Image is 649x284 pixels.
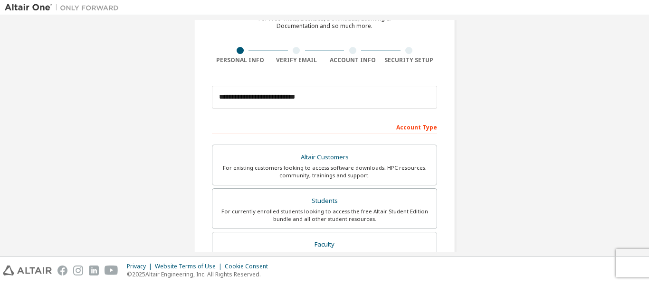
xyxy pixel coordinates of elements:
div: Account Type [212,119,437,134]
div: Website Terms of Use [155,263,225,270]
div: Altair Customers [218,151,431,164]
div: Cookie Consent [225,263,274,270]
img: instagram.svg [73,266,83,275]
img: altair_logo.svg [3,266,52,275]
img: youtube.svg [105,266,118,275]
img: Altair One [5,3,124,12]
img: linkedin.svg [89,266,99,275]
div: Students [218,194,431,208]
div: Privacy [127,263,155,270]
div: For faculty & administrators of academic institutions administering students and accessing softwa... [218,251,431,266]
div: Personal Info [212,56,268,64]
div: Security Setup [381,56,438,64]
div: For existing customers looking to access software downloads, HPC resources, community, trainings ... [218,164,431,179]
div: For currently enrolled students looking to access the free Altair Student Edition bundle and all ... [218,208,431,223]
div: Account Info [324,56,381,64]
p: © 2025 Altair Engineering, Inc. All Rights Reserved. [127,270,274,278]
div: For Free Trials, Licenses, Downloads, Learning & Documentation and so much more. [258,15,391,30]
div: Faculty [218,238,431,251]
img: facebook.svg [57,266,67,275]
div: Verify Email [268,56,325,64]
